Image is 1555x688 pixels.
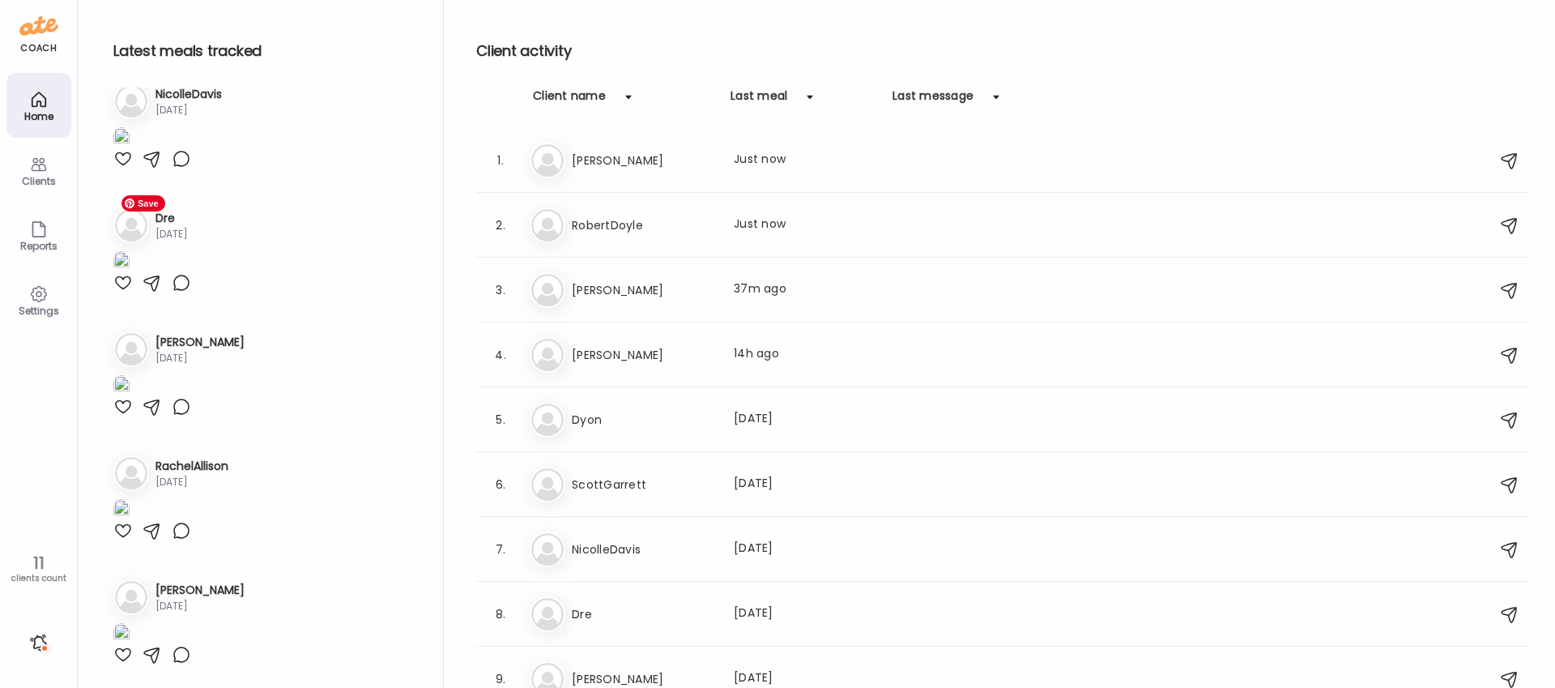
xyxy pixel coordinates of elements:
[734,410,876,429] div: [DATE]
[155,210,188,227] h3: Dre
[572,540,714,559] h3: NicolleDavis
[491,280,510,300] div: 3.
[115,209,147,241] img: bg-avatar-default.svg
[572,216,714,235] h3: RobertDoyle
[113,251,130,273] img: images%2FWOEhQNIJj3WcJveG7SYX8uFDJKA3%2Fhg8YnjrlPpQpW1ZnV25I%2FIbPF3xbYwK5D9LLoBBZE_1080
[491,605,510,624] div: 8.
[531,144,564,177] img: bg-avatar-default.svg
[531,339,564,371] img: bg-avatar-default.svg
[734,345,876,365] div: 14h ago
[121,195,165,212] span: Save
[155,458,228,475] h3: RachelAllison
[731,88,787,113] div: Last meal
[10,306,68,316] div: Settings
[10,241,68,251] div: Reports
[531,274,564,306] img: bg-avatar-default.svg
[734,475,876,494] div: [DATE]
[155,599,245,613] div: [DATE]
[572,151,714,170] h3: [PERSON_NAME]
[115,581,147,613] img: bg-avatar-default.svg
[115,457,147,489] img: bg-avatar-default.svg
[491,216,510,235] div: 2.
[734,216,876,235] div: Just now
[491,540,510,559] div: 7.
[734,151,876,170] div: Just now
[10,111,68,122] div: Home
[491,410,510,429] div: 5.
[155,475,228,489] div: [DATE]
[115,85,147,118] img: bg-avatar-default.svg
[113,127,130,149] img: images%2F0MvzZtcB9EdHryvcZZRnnTYbkT52%2FqZLvLuq4kMOqd1CublGv%2Fdgz2Z5n1c8fKY4dW7haw_1080
[572,410,714,429] h3: Dyon
[113,375,130,397] img: images%2FdYixFuAEXVYWMUuNtvTkBAIYTc92%2FPjB8CsBggR8FQDkRBcP0%2FYQCUsnPNcKCdbfrIh6HT_1080
[155,86,222,103] h3: NicolleDavis
[734,605,876,624] div: [DATE]
[734,540,876,559] div: [DATE]
[155,103,222,118] div: [DATE]
[476,39,1529,63] h2: Client activity
[572,475,714,494] h3: ScottGarrett
[531,404,564,436] img: bg-avatar-default.svg
[155,334,245,351] h3: [PERSON_NAME]
[734,280,876,300] div: 37m ago
[572,605,714,624] h3: Dre
[19,13,58,39] img: ate
[572,345,714,365] h3: [PERSON_NAME]
[533,88,606,113] div: Client name
[10,176,68,186] div: Clients
[491,345,510,365] div: 4.
[491,475,510,494] div: 6.
[893,88,973,113] div: Last message
[115,333,147,365] img: bg-avatar-default.svg
[6,553,71,573] div: 11
[6,573,71,584] div: clients count
[531,533,564,566] img: bg-avatar-default.svg
[531,209,564,241] img: bg-avatar-default.svg
[113,499,130,521] img: images%2FKsLIPkHzsNPUuteF2K2YQGh46mo2%2FE87mRK5TAfmyQ9Se1qAa%2FXJFj0s6WjyWFDbWYecc7_1080
[491,151,510,170] div: 1.
[155,351,245,365] div: [DATE]
[155,582,245,599] h3: [PERSON_NAME]
[113,623,130,645] img: images%2FrNVesdEUOtXDgJX8wjfajjiFIhN2%2FtY8tMCuM7PMV2Hdt9Ns9%2FAcyX3I0Cnjo9ntqieQCG_1080
[531,468,564,501] img: bg-avatar-default.svg
[531,598,564,630] img: bg-avatar-default.svg
[572,280,714,300] h3: [PERSON_NAME]
[155,227,188,241] div: [DATE]
[20,41,57,55] div: coach
[113,39,417,63] h2: Latest meals tracked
